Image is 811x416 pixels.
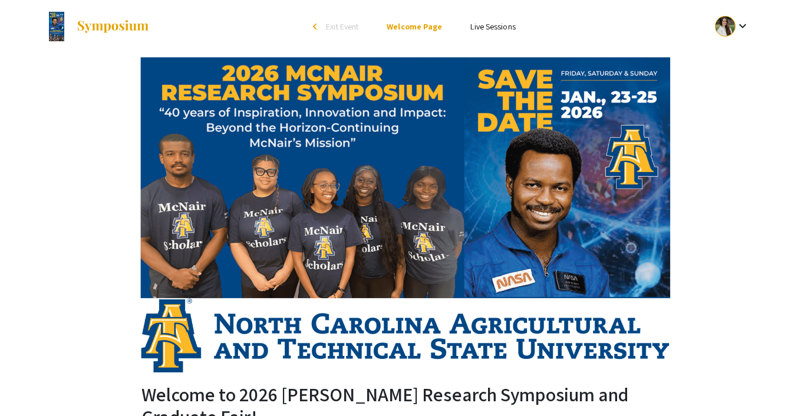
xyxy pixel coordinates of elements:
a: Live Sessions [470,21,515,32]
a: Welcome Page [387,21,442,32]
iframe: Chat [9,363,50,407]
span: Exit Event [326,21,358,32]
mat-icon: Expand account dropdown [736,19,750,33]
img: 2026 Ronald E. McNair Research Symposium and Graduate Fair [49,12,64,41]
img: Symposium by ForagerOne [76,19,150,34]
img: 2026 Ronald E. McNair Research Symposium and Graduate Fair [140,57,671,374]
div: arrow_back_ios [313,23,320,30]
button: Expand account dropdown [703,13,762,39]
a: 2026 Ronald E. McNair Research Symposium and Graduate Fair [49,12,150,41]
